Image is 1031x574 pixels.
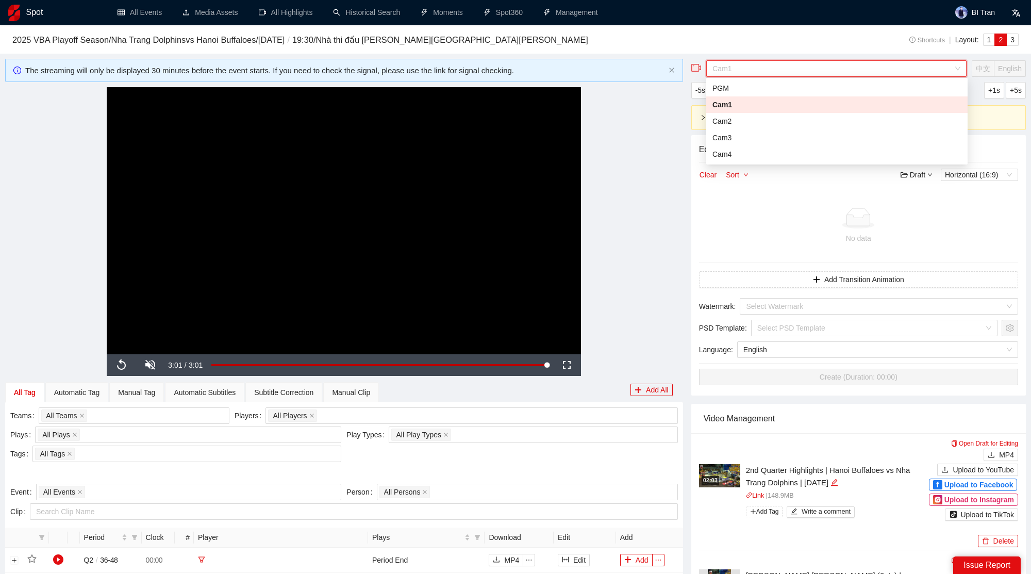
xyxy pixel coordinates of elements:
span: 3 [1010,36,1015,44]
div: Progress Bar [211,364,547,366]
span: 中文 [976,64,990,73]
span: download [988,451,995,460]
button: -5s [691,82,709,99]
a: thunderboltManagement [543,8,598,17]
span: All Events [43,486,75,498]
th: Clock [142,528,175,548]
span: close [443,432,448,437]
label: Tags [10,446,32,462]
button: close [669,67,675,74]
span: All Persons [384,486,421,498]
span: Upload to Instagram [944,494,1014,505]
span: plus [750,509,756,515]
span: filter [472,530,483,545]
a: Open Draft for Editing [951,440,1018,447]
a: thunderboltMoments [421,8,463,17]
button: editWrite a comment [787,506,855,518]
span: -5s [695,85,705,96]
span: close [422,489,427,495]
div: Video Management [704,404,1013,433]
button: Sortdown [725,169,749,181]
button: deleteDelete [978,535,1018,547]
span: plus [635,386,642,395]
th: Edit [554,528,616,548]
span: / [185,361,187,369]
th: Player [194,528,368,548]
span: close [67,451,72,456]
button: Unmute [136,354,164,376]
span: 00: 00 [146,556,163,564]
button: Clear [699,169,717,181]
button: fUpload to Facebook [929,479,1018,491]
img: avatar [955,6,968,19]
div: 2nd Quarter Highlights | Hanoi Buffaloes vs Nha Trang Dolphins | [DATE] [746,464,926,488]
span: star [27,554,37,564]
span: 3:01 [189,361,203,369]
span: right [700,114,706,121]
button: Expand row [10,556,19,565]
button: ellipsis [652,554,664,566]
div: Cam3 [712,132,961,143]
div: Automatic Tag [54,387,99,398]
button: downloadMP4 [489,554,523,566]
span: 2 [999,36,1003,44]
img: 09183dc3-5a80-4490-a09d-9a6dc683c22d.jpg [699,464,740,487]
div: Automatic Subtitles [174,387,236,398]
button: +5s [1006,82,1026,99]
a: video-cameraAll Highlights [259,8,313,17]
div: Period End [372,554,480,566]
div: Cam2 [712,116,961,127]
span: copy [951,557,957,564]
div: Manual Tag [118,387,155,398]
span: Cam1 [712,61,960,76]
span: All Play Types [396,429,441,440]
span: Upload to Facebook [944,479,1013,490]
span: down [927,172,933,177]
span: close [79,413,85,418]
div: Edit [830,477,838,489]
span: All Tags [40,448,65,460]
span: 1 [987,36,991,44]
img: logo [8,5,20,21]
span: ellipsis [523,556,535,564]
label: Teams [10,407,39,424]
div: Upload to TikTok [949,509,1014,520]
span: filter [474,534,480,540]
span: filter [198,556,205,563]
div: PGM [712,83,961,94]
span: column-width [562,556,569,564]
span: info-circle [909,37,916,43]
span: video-camera [691,63,702,73]
span: Q2 36 - 48 [84,556,118,564]
span: All Players [273,410,307,421]
div: Issue Report [953,556,1021,574]
span: close [309,413,314,418]
a: tableAll Events [118,8,162,17]
h4: Editor [699,143,1018,156]
span: filter [129,530,140,545]
span: link [746,492,753,499]
span: Add Tag [746,506,783,517]
span: Shortcuts [909,37,945,44]
button: ellipsis [523,554,535,566]
label: Clip [10,503,30,520]
div: All Tag [14,387,36,398]
th: Add [616,528,683,548]
button: Upload to Instagram [929,494,1018,506]
span: MP4 [999,449,1014,461]
span: MP4 [504,554,519,566]
a: searchHistorical Search [333,8,400,17]
span: PSD Template : [699,322,747,334]
a: uploadMedia Assets [182,8,238,17]
span: close [669,67,675,73]
span: download [493,556,500,564]
a: linkLink [746,492,764,499]
div: Subtitle Correction [254,387,313,398]
label: Event [10,484,36,500]
div: No data [703,233,1014,244]
span: copy [951,440,957,447]
span: close [77,489,82,495]
p: | 148.9 MB [746,491,926,501]
a: thunderboltSpot360 [484,8,523,17]
th: Download [485,528,553,548]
